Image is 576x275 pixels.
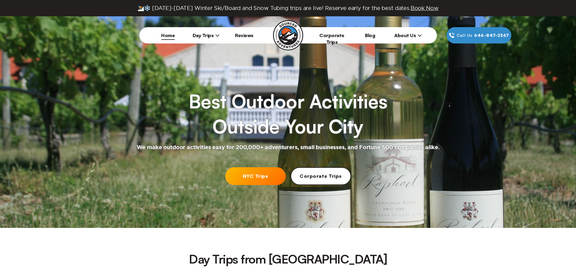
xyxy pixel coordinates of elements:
[193,32,220,38] span: Day Trips
[394,32,422,38] span: About Us
[161,32,175,38] a: Home
[319,32,344,45] a: Corporate Trips
[138,5,439,11] span: ⛷️❄️ [DATE]-[DATE] Winter Ski/Board and Snow Tubing trips are live! Reserve early for the best da...
[137,144,440,151] h2: We make outdoor activities easy for 200,000+ adventurers, small businesses, and Fortune 500 compa...
[291,167,351,185] a: Corporate Trips
[225,167,286,185] a: NYC Trips
[447,27,511,43] a: Call Us646‍-847‍-2367
[411,5,439,11] span: Book Now
[189,89,387,139] h1: Best Outdoor Activities Outside Your City
[365,32,375,38] a: Blog
[235,32,253,38] a: Reviews
[273,20,303,50] img: Sourced Adventures company logo
[455,32,474,39] span: Call Us
[474,32,509,39] span: 646‍-847‍-2367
